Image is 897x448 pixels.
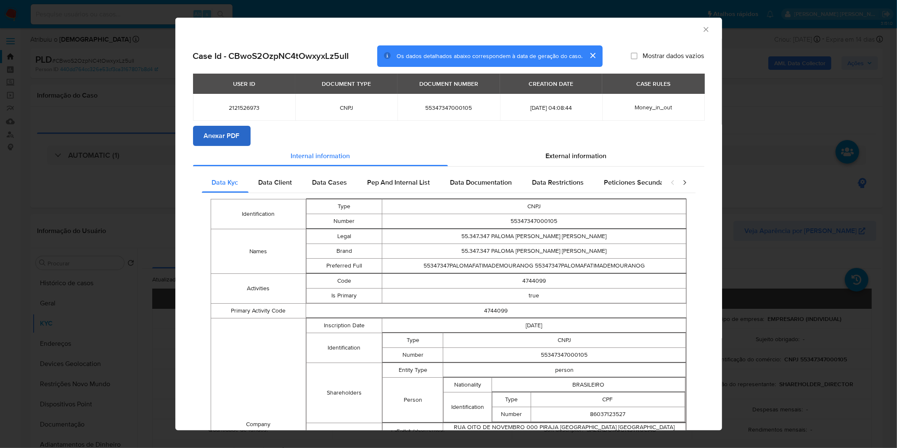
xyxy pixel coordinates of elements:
[397,52,582,60] span: Os dados detalhados abaixo correspondem à data de geração do caso.
[305,104,387,111] span: CNPJ
[202,172,662,193] div: Detailed internal info
[443,333,685,348] td: CNPJ
[382,199,686,214] td: CNPJ
[312,178,347,187] span: Data Cases
[383,423,443,440] td: Full Address
[414,77,484,91] div: DOCUMENT NUMBER
[383,348,443,363] td: Number
[228,77,260,91] div: USER ID
[211,304,306,318] td: Primary Activity Code
[306,214,382,229] td: Number
[492,378,685,392] td: BRASILEIRO
[203,104,285,111] span: 2121526973
[306,304,686,318] td: 4744099
[382,229,686,244] td: 55.347.347 PALOMA [PERSON_NAME] [PERSON_NAME]
[306,289,382,303] td: Is Primary
[531,392,685,407] td: CPF
[368,178,430,187] span: Pep And Internal List
[545,151,606,161] span: External information
[531,407,685,422] td: 86037123527
[175,18,722,430] div: closure-recommendation-modal
[631,77,675,91] div: CASE RULES
[443,363,685,378] td: person
[382,259,686,273] td: 55347347PALOMAFATIMADEMOURANOG 55347347PALOMAFATIMADEMOURANOG
[193,50,349,61] h2: Case Id - CBwoS2OzpNC4tOwxyxLz5uII
[306,229,382,244] td: Legal
[306,199,382,214] td: Type
[382,214,686,229] td: 55347347000105
[450,178,512,187] span: Data Documentation
[306,274,382,289] td: Code
[631,53,638,59] input: Mostrar dados vazios
[582,45,603,66] button: cerrar
[382,244,686,259] td: 55.347.347 PALOMA [PERSON_NAME] [PERSON_NAME]
[382,289,686,303] td: true
[211,199,306,229] td: Identification
[193,126,251,146] button: Anexar PDF
[444,378,492,392] td: Nationality
[492,392,531,407] td: Type
[383,333,443,348] td: Type
[383,363,443,378] td: Entity Type
[291,151,350,161] span: Internal information
[635,103,672,111] span: Money_in_out
[211,274,306,304] td: Activities
[510,104,592,111] span: [DATE] 04:08:44
[211,229,306,274] td: Names
[204,127,240,145] span: Anexar PDF
[193,146,704,166] div: Detailed info
[306,259,382,273] td: Preferred Full
[259,178,292,187] span: Data Client
[443,423,685,440] td: RUA OITO DE NOVEMBRO 000 PIRAJA [GEOGRAPHIC_DATA] [GEOGRAPHIC_DATA] [GEOGRAPHIC_DATA] 41290200
[532,178,584,187] span: Data Restrictions
[492,407,531,422] td: Number
[382,318,686,333] td: [DATE]
[383,378,443,423] td: Person
[306,244,382,259] td: Brand
[306,333,382,363] td: Identification
[317,77,376,91] div: DOCUMENT TYPE
[524,77,579,91] div: CREATION DATE
[306,363,382,423] td: Shareholders
[306,318,382,333] td: Inscription Date
[702,25,709,33] button: Fechar a janela
[382,274,686,289] td: 4744099
[443,348,685,363] td: 55347347000105
[604,178,675,187] span: Peticiones Secundarias
[643,52,704,60] span: Mostrar dados vazios
[407,104,490,111] span: 55347347000105
[212,178,238,187] span: Data Kyc
[444,392,492,422] td: Identification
